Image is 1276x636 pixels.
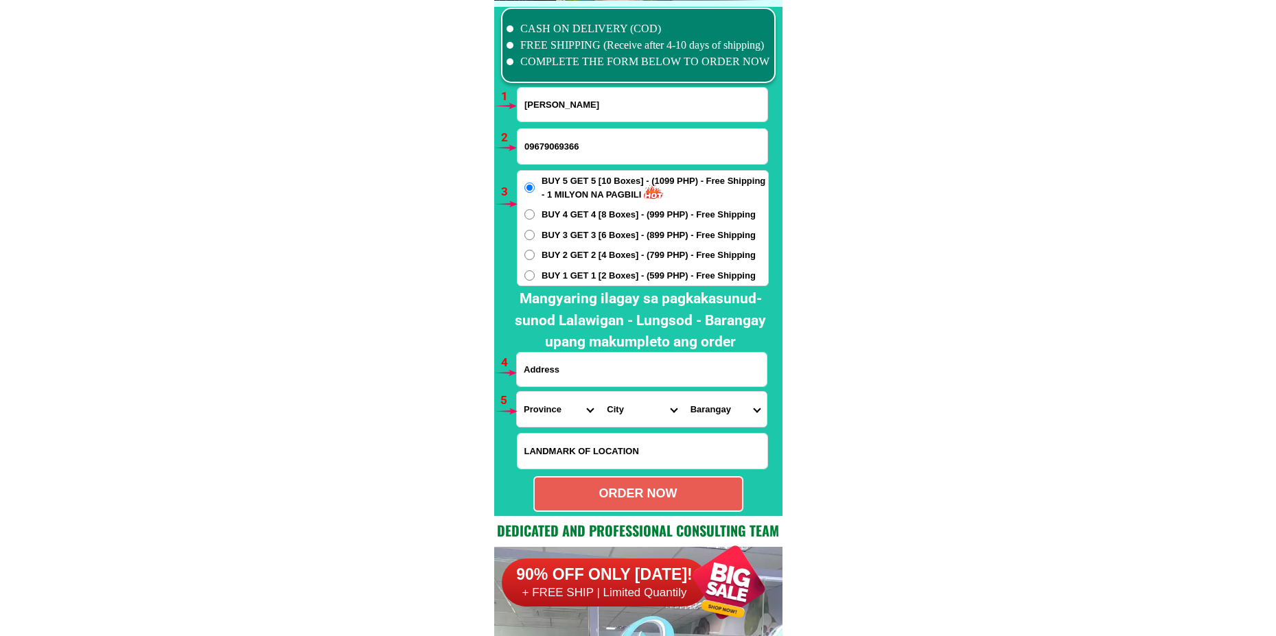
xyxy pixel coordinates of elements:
span: BUY 3 GET 3 [6 Boxes] - (899 PHP) - Free Shipping [542,228,756,242]
input: BUY 4 GET 4 [8 Boxes] - (999 PHP) - Free Shipping [524,209,535,220]
h6: 3 [501,183,517,201]
span: BUY 4 GET 4 [8 Boxes] - (999 PHP) - Free Shipping [542,208,756,222]
input: BUY 2 GET 2 [4 Boxes] - (799 PHP) - Free Shipping [524,250,535,260]
input: Input full_name [518,88,767,121]
input: Input LANDMARKOFLOCATION [518,434,767,469]
h6: 90% OFF ONLY [DATE]! [502,565,708,585]
input: Input address [517,353,767,386]
input: BUY 3 GET 3 [6 Boxes] - (899 PHP) - Free Shipping [524,230,535,240]
h6: 1 [501,88,517,106]
select: Select commune [684,392,767,427]
h6: 4 [501,354,517,372]
input: Input phone_number [518,129,767,164]
h2: Dedicated and professional consulting team [494,520,782,541]
h2: Mangyaring ilagay sa pagkakasunud-sunod Lalawigan - Lungsod - Barangay upang makumpleto ang order [505,288,776,353]
span: BUY 1 GET 1 [2 Boxes] - (599 PHP) - Free Shipping [542,269,756,283]
li: FREE SHIPPING (Receive after 4-10 days of shipping) [507,37,770,54]
h6: 5 [500,392,516,410]
span: BUY 2 GET 2 [4 Boxes] - (799 PHP) - Free Shipping [542,248,756,262]
select: Select province [517,392,600,427]
input: BUY 5 GET 5 [10 Boxes] - (1099 PHP) - Free Shipping - 1 MILYON NA PAGBILI [524,182,535,193]
input: BUY 1 GET 1 [2 Boxes] - (599 PHP) - Free Shipping [524,270,535,281]
h6: + FREE SHIP | Limited Quantily [502,585,708,600]
h6: 2 [501,129,517,147]
li: COMPLETE THE FORM BELOW TO ORDER NOW [507,54,770,70]
select: Select district [600,392,683,427]
li: CASH ON DELIVERY (COD) [507,21,770,37]
span: BUY 5 GET 5 [10 Boxes] - (1099 PHP) - Free Shipping - 1 MILYON NA PAGBILI [542,174,768,201]
div: ORDER NOW [535,484,742,503]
